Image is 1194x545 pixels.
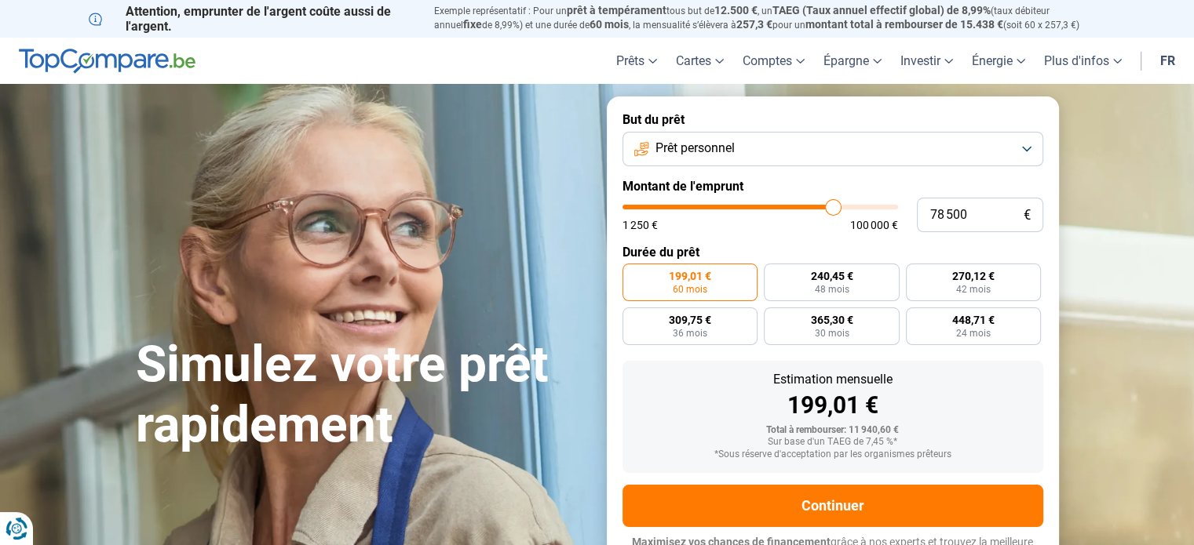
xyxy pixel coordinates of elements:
span: montant total à rembourser de 15.438 € [805,18,1003,31]
span: 1 250 € [623,220,658,231]
a: Investir [891,38,962,84]
span: 42 mois [956,285,991,294]
a: Prêts [607,38,666,84]
span: prêt à tempérament [567,4,666,16]
img: TopCompare [19,49,195,74]
span: TAEG (Taux annuel effectif global) de 8,99% [772,4,991,16]
span: 257,3 € [736,18,772,31]
span: 30 mois [814,329,849,338]
span: 36 mois [673,329,707,338]
span: 448,71 € [952,314,995,325]
div: Sur base d'un TAEG de 7,45 %* [635,437,1031,448]
div: 199,01 € [635,394,1031,417]
p: Attention, emprunter de l'argent coûte aussi de l'argent. [89,4,415,34]
span: Prêt personnel [655,140,735,157]
span: 48 mois [814,285,849,294]
label: Montant de l'emprunt [623,179,1043,194]
span: 270,12 € [952,271,995,282]
a: Comptes [733,38,814,84]
div: *Sous réserve d'acceptation par les organismes prêteurs [635,449,1031,460]
h1: Simulez votre prêt rapidement [136,335,588,456]
label: But du prêt [623,112,1043,127]
a: Plus d'infos [1035,38,1131,84]
span: 365,30 € [810,314,853,325]
div: Total à rembourser: 11 940,60 € [635,425,1031,436]
div: Estimation mensuelle [635,373,1031,386]
span: 100 000 € [850,220,898,231]
label: Durée du prêt [623,245,1043,260]
span: 12.500 € [714,4,758,16]
p: Exemple représentatif : Pour un tous but de , un (taux débiteur annuel de 8,99%) et une durée de ... [434,4,1106,32]
a: Énergie [962,38,1035,84]
button: Continuer [623,485,1043,527]
span: 60 mois [590,18,629,31]
span: 24 mois [956,329,991,338]
a: Épargne [814,38,891,84]
span: 199,01 € [669,271,711,282]
span: 240,45 € [810,271,853,282]
span: 309,75 € [669,314,711,325]
a: Cartes [666,38,733,84]
a: fr [1151,38,1185,84]
span: € [1024,209,1031,222]
span: fixe [463,18,482,31]
button: Prêt personnel [623,132,1043,166]
span: 60 mois [673,285,707,294]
